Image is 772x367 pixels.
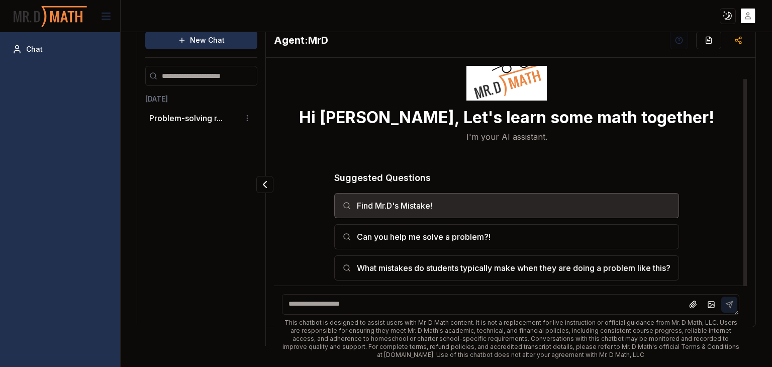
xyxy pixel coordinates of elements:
[334,193,679,218] button: Find Mr.D's Mistake!
[145,31,257,49] button: New Chat
[741,9,755,23] img: placeholder-user.jpg
[8,40,112,58] a: Chat
[145,94,257,104] h3: [DATE]
[274,33,328,47] h2: MrD
[26,44,43,54] span: Chat
[696,31,721,49] button: Re-Fill Questions
[466,131,547,143] p: I'm your AI assistant.
[670,31,688,49] button: Help Videos
[334,171,679,185] h3: Suggested Questions
[334,224,679,249] button: Can you help me solve a problem?!
[149,112,223,124] button: Problem-solving r...
[13,3,88,30] img: PromptOwl
[334,255,679,281] button: What mistakes do students typically make when they are doing a problem like this?
[256,176,273,193] button: Collapse panel
[299,109,715,127] h3: Hi [PERSON_NAME], Let's learn some math together!
[241,112,253,124] button: Conversation options
[282,319,739,359] div: This chatbot is designed to assist users with Mr. D Math content. It is not a replacement for liv...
